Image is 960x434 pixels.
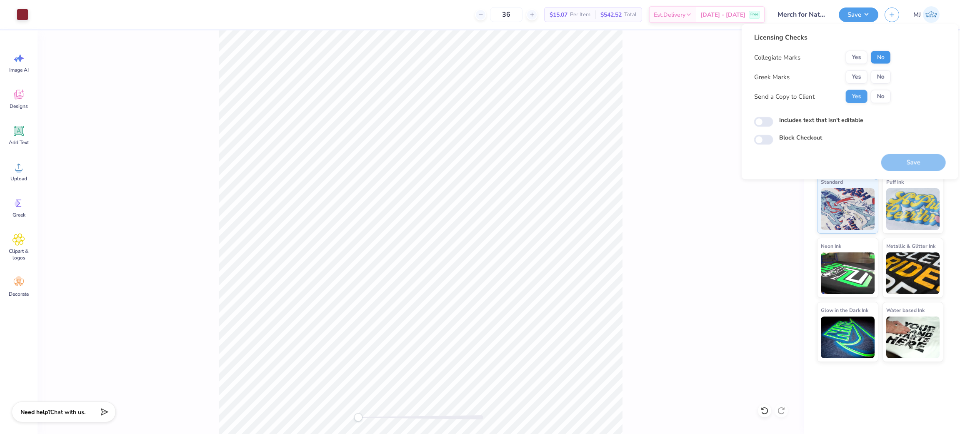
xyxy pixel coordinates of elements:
div: Greek Marks [754,72,790,82]
img: Metallic & Glitter Ink [886,252,940,294]
span: MJ [913,10,921,20]
span: $542.52 [600,10,622,19]
span: Standard [821,177,843,186]
label: Includes text that isn't editable [779,116,863,125]
img: Glow in the Dark Ink [821,317,875,358]
img: Mark Joshua Mullasgo [923,6,940,23]
span: Metallic & Glitter Ink [886,242,935,250]
button: No [871,51,891,64]
span: Est. Delivery [654,10,685,19]
button: Save [839,7,878,22]
img: Puff Ink [886,188,940,230]
span: $15.07 [550,10,567,19]
span: Clipart & logos [5,248,32,261]
span: Decorate [9,291,29,297]
button: Yes [846,51,867,64]
input: Untitled Design [771,6,832,23]
div: Licensing Checks [754,32,891,42]
button: Yes [846,70,867,84]
span: Per Item [570,10,590,19]
span: Free [750,12,758,17]
span: Neon Ink [821,242,841,250]
div: Send a Copy to Client [754,92,815,101]
span: Glow in the Dark Ink [821,306,868,314]
div: Collegiate Marks [754,52,800,62]
img: Water based Ink [886,317,940,358]
span: Upload [10,175,27,182]
span: Total [624,10,637,19]
button: Yes [846,90,867,103]
span: Designs [10,103,28,110]
span: Image AI [9,67,29,73]
span: Puff Ink [886,177,904,186]
span: Add Text [9,139,29,146]
button: No [871,70,891,84]
div: Accessibility label [354,413,362,422]
strong: Need help? [20,408,50,416]
span: [DATE] - [DATE] [700,10,745,19]
input: – – [490,7,522,22]
a: MJ [910,6,943,23]
label: Block Checkout [779,133,822,142]
button: No [871,90,891,103]
span: Water based Ink [886,306,925,314]
span: Chat with us. [50,408,85,416]
img: Standard [821,188,875,230]
span: Greek [12,212,25,218]
img: Neon Ink [821,252,875,294]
